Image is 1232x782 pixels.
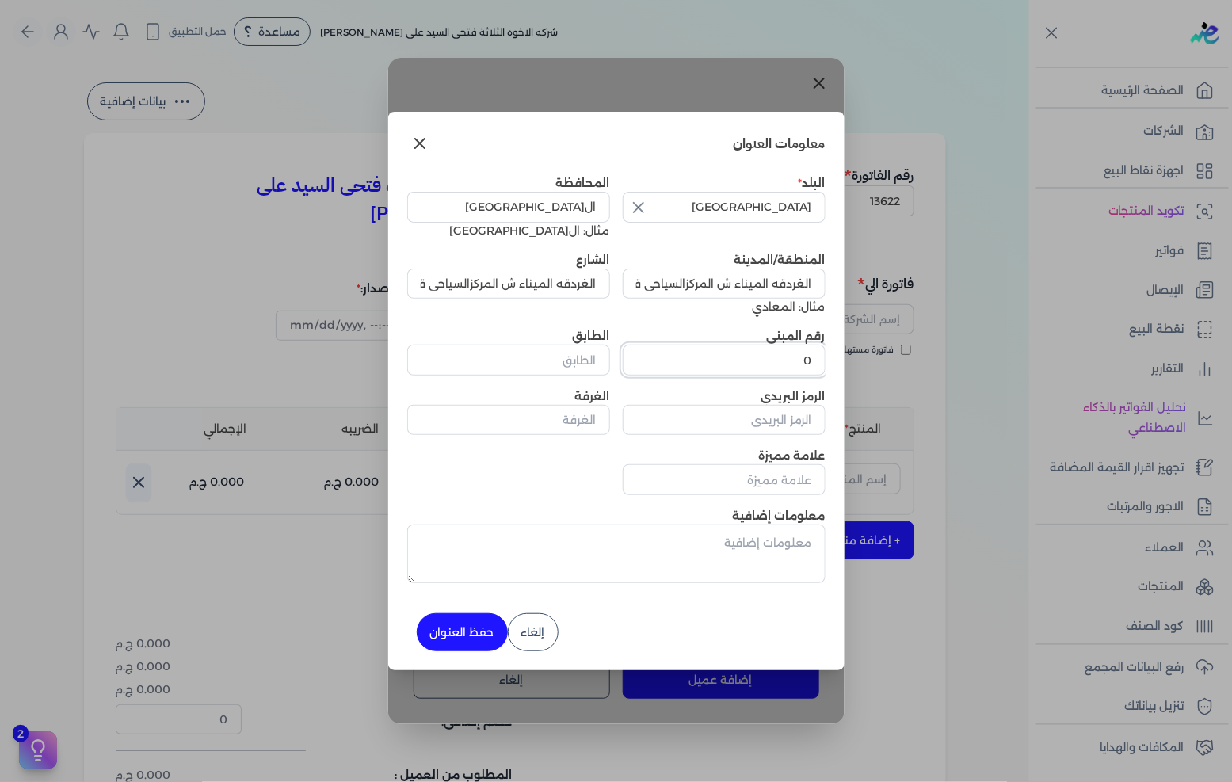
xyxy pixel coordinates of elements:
input: الغرفة [407,405,610,435]
input: اختر البلد [623,192,826,222]
button: اختر البلد [623,192,826,228]
input: المحافظة [407,192,610,222]
label: المنطقة/المدينة [734,253,826,267]
input: علامة مميزة [623,464,826,494]
div: مثال: المعادي [623,299,826,315]
h3: معلومات العنوان [734,133,826,154]
input: رقم المبنى [623,345,826,375]
input: المنطقة/المدينة [623,269,826,299]
button: إلغاء [508,613,559,651]
label: الطابق [573,329,610,343]
input: الشارع [407,269,610,299]
label: الرمز البريدي [761,389,826,403]
label: معلومات إضافية [733,509,826,523]
label: الغرفة [575,389,610,403]
button: حفظ العنوان [417,613,508,651]
label: البلد [799,176,826,190]
label: رقم المبنى [767,329,826,343]
label: علامة مميزة [759,448,826,463]
label: الشارع [577,253,610,267]
input: الطابق [407,345,610,375]
label: المحافظة [556,176,610,190]
div: مثال: ال[GEOGRAPHIC_DATA] [407,223,610,239]
input: الرمز البريدي [623,405,826,435]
